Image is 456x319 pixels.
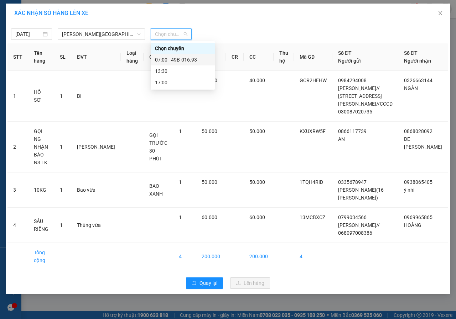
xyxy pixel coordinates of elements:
div: 17:00 [155,79,211,86]
th: Ghi chú [144,43,173,71]
div: Chọn chuyến [151,43,215,54]
div: HOÀNG [73,23,145,32]
span: 0866117739 [338,128,367,134]
div: VP [GEOGRAPHIC_DATA] [73,6,145,23]
button: rollbackQuay lại [186,277,223,289]
td: SẦU RIÊNG [28,208,54,243]
span: Gửi: [6,7,17,14]
td: 10KG [28,172,54,208]
span: 0335678947 [338,179,367,185]
th: Tên hàng [28,43,54,71]
td: HỒ SƠ [28,71,54,122]
div: 0799034566 [6,40,68,50]
span: 13MCBXCZ [300,214,325,220]
td: 4 [173,243,196,270]
span: close [437,10,443,16]
span: 0868028092 [404,128,432,134]
td: 200.000 [244,243,274,270]
input: 15/10/2025 [15,30,41,38]
span: GỌI TRƯỚC 30 PHÚT [149,132,167,161]
span: NGÂN [404,85,418,91]
th: Thu hộ [274,43,294,71]
span: 60.000 [202,214,217,220]
span: 50.000 [249,179,265,185]
span: Nhận: [73,7,90,14]
td: GỌI NG NHẬN BÁO N3 LK [28,122,54,172]
span: 1 [179,214,182,220]
th: Mã GD [294,43,332,71]
span: AN [338,136,345,142]
td: 1 [7,71,28,122]
span: 0326663144 [404,78,432,83]
span: PHI NÔM [83,42,128,54]
td: Thùng vừa [71,208,121,243]
span: 1TQH4RID [300,179,323,185]
span: Số ĐT [404,50,418,56]
td: 4 [294,243,332,270]
div: 07:00 - 49B-016.93 [155,56,211,64]
span: 1 [60,144,63,150]
td: Bao vừa [71,172,121,208]
span: 1 [179,128,182,134]
span: HOÀNG [404,222,421,228]
span: 40.000 [249,78,265,83]
button: Close [430,4,450,23]
div: 13:30 [155,67,211,75]
div: Chọn chuyến [155,44,211,52]
span: 0969965865 [404,214,432,220]
span: ý nhi [404,187,414,193]
td: 4 [7,208,28,243]
span: XÁC NHẬN SỐ HÀNG LÊN XE [14,10,88,16]
span: down [137,32,141,36]
th: CC [244,43,274,71]
span: Số ĐT [338,50,352,56]
div: 0969965865 [73,32,145,42]
span: [PERSON_NAME](16 [PERSON_NAME]) [338,187,384,201]
span: 50.000 [249,128,265,134]
th: CR [226,43,244,71]
span: KXUXRW5F [300,128,326,134]
span: Người nhận [404,58,431,64]
span: 0938065405 [404,179,432,185]
span: 1 [179,179,182,185]
span: GCR2HEHW [300,78,327,83]
span: Người gửi [338,58,361,64]
div: [PERSON_NAME]// 068097008386 [6,23,68,40]
td: Tổng cộng [28,243,54,270]
th: STT [7,43,28,71]
td: [PERSON_NAME] [71,122,121,172]
span: 1 [60,187,63,193]
span: [PERSON_NAME]// 068097008386 [338,222,380,236]
span: 1 [60,222,63,228]
span: 1 [60,93,63,99]
span: 0984294008 [338,78,367,83]
span: Quay lại [199,279,217,287]
td: 200.000 [196,243,226,270]
th: Loại hàng [121,43,144,71]
div: BX Phía Bắc BMT [6,6,68,23]
span: DE [PERSON_NAME] [404,136,442,150]
td: 3 [7,172,28,208]
td: 2 [7,122,28,172]
span: 60.000 [249,214,265,220]
span: Gia Lai - Đà Lạt [62,29,141,39]
span: 50.000 [202,179,217,185]
span: 50.000 [202,128,217,134]
button: uploadLên hàng [230,277,270,289]
td: Bì [71,71,121,122]
span: 0799034566 [338,214,367,220]
span: rollback [192,281,197,286]
th: ĐVT [71,43,121,71]
span: [PERSON_NAME]// [STREET_ADDRESS][PERSON_NAME]//CCCD 030087020735 [338,85,393,115]
th: SL [54,43,71,71]
span: BAO XANH [149,183,163,197]
span: Chọn chuyến [155,29,187,39]
span: DĐ: [73,46,83,53]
